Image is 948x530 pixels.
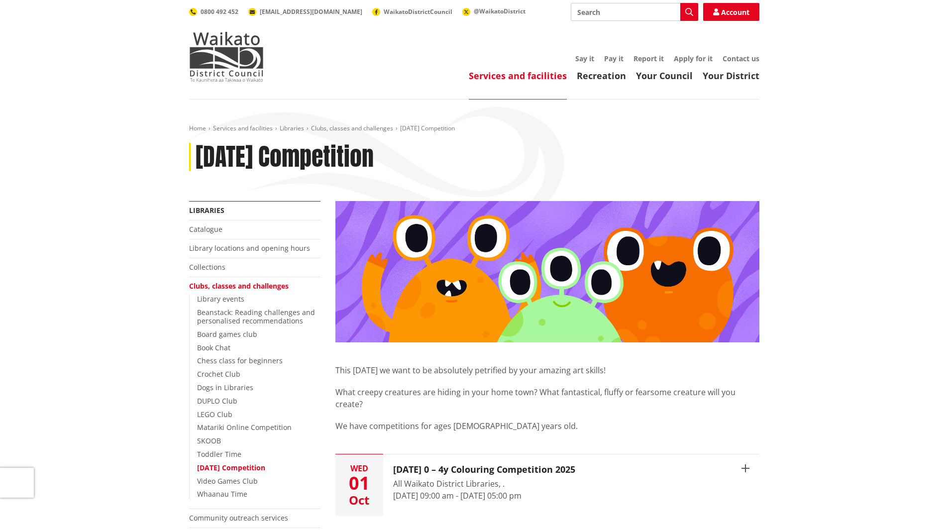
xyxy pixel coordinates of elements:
span: [EMAIL_ADDRESS][DOMAIN_NAME] [260,7,362,16]
a: Your Council [636,70,693,82]
a: Pay it [604,54,624,63]
h3: [DATE] 0 – 4y Colouring Competition 2025 [393,464,575,475]
a: LEGO Club [197,410,232,419]
a: Video Games Club [197,476,258,486]
a: Toddler Time [197,449,241,459]
nav: breadcrumb [189,124,759,133]
a: Beanstack: Reading challenges and personalised recommendations [197,308,315,325]
div: Oct [335,494,383,506]
a: Recreation [577,70,626,82]
div: Wed [335,464,383,472]
span: [DATE] Competition [400,124,455,132]
h1: [DATE] Competition [196,143,374,172]
a: Clubs, classes and challenges [311,124,393,132]
a: Whaanau Time [197,489,247,499]
a: Collections [189,262,225,272]
a: @WaikatoDistrict [462,7,526,15]
a: [EMAIL_ADDRESS][DOMAIN_NAME] [248,7,362,16]
a: Crochet Club [197,369,240,379]
a: Library locations and opening hours [189,243,310,253]
p: We have competitions for ages [DEMOGRAPHIC_DATA] years old. [335,420,759,432]
a: Services and facilities [213,124,273,132]
span: @WaikatoDistrict [474,7,526,15]
button: Wed 01 Oct [DATE] 0 – 4y Colouring Competition 2025 All Waikato District Libraries, . [DATE] 09:0... [335,454,759,516]
a: Library events [197,294,244,304]
a: Apply for it [674,54,713,63]
a: DUPLO Club [197,396,237,406]
a: Board games club [197,329,257,339]
a: Libraries [280,124,304,132]
a: Clubs, classes and challenges [189,281,289,291]
a: Contact us [723,54,759,63]
a: Catalogue [189,224,222,234]
time: [DATE] 09:00 am - [DATE] 05:00 pm [393,490,522,501]
a: [DATE] Competition [197,463,265,472]
a: Say it [575,54,594,63]
a: WaikatoDistrictCouncil [372,7,452,16]
a: Your District [703,70,759,82]
div: All Waikato District Libraries, . [393,478,575,490]
img: Waikato District Council - Te Kaunihera aa Takiwaa o Waikato [189,32,264,82]
a: Report it [633,54,664,63]
p: What creepy creatures are hiding in your home town? What fantastical, fluffy or fearsome creature... [335,386,759,410]
a: Home [189,124,206,132]
a: Matariki Online Competition [197,423,292,432]
span: WaikatoDistrictCouncil [384,7,452,16]
a: Services and facilities [469,70,567,82]
a: Chess class for beginners [197,356,283,365]
a: Dogs in Libraries [197,383,253,392]
a: 0800 492 452 [189,7,238,16]
input: Search input [571,3,698,21]
a: Community outreach services [189,513,288,523]
a: SKOOB [197,436,221,445]
img: Website banners (1) [335,201,759,342]
a: Book Chat [197,343,230,352]
span: 0800 492 452 [201,7,238,16]
a: Account [703,3,759,21]
div: 01 [335,474,383,492]
p: This [DATE] we want to be absolutely petrified by your amazing art skills! [335,364,759,376]
a: Libraries [189,206,224,215]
